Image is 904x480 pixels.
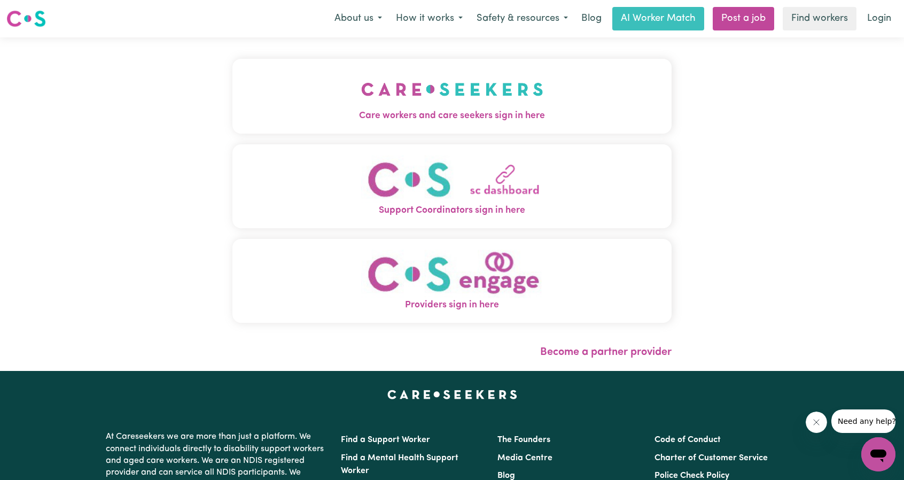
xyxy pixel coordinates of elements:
[470,7,575,30] button: Safety & resources
[232,239,672,323] button: Providers sign in here
[654,471,729,480] a: Police Check Policy
[497,471,515,480] a: Blog
[232,144,672,228] button: Support Coordinators sign in here
[540,347,672,358] a: Become a partner provider
[389,7,470,30] button: How it works
[232,59,672,134] button: Care workers and care seekers sign in here
[861,437,895,471] iframe: Button to launch messaging window
[6,6,46,31] a: Careseekers logo
[654,454,768,462] a: Charter of Customer Service
[232,204,672,218] span: Support Coordinators sign in here
[341,454,458,475] a: Find a Mental Health Support Worker
[575,7,608,30] a: Blog
[612,7,704,30] a: AI Worker Match
[497,436,550,444] a: The Founders
[6,7,65,16] span: Need any help?
[328,7,389,30] button: About us
[387,390,517,399] a: Careseekers home page
[713,7,774,30] a: Post a job
[6,9,46,28] img: Careseekers logo
[497,454,552,462] a: Media Centre
[654,436,721,444] a: Code of Conduct
[861,7,898,30] a: Login
[831,409,895,433] iframe: Message from company
[341,436,430,444] a: Find a Support Worker
[783,7,856,30] a: Find workers
[232,109,672,123] span: Care workers and care seekers sign in here
[232,298,672,312] span: Providers sign in here
[806,412,827,433] iframe: Close message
